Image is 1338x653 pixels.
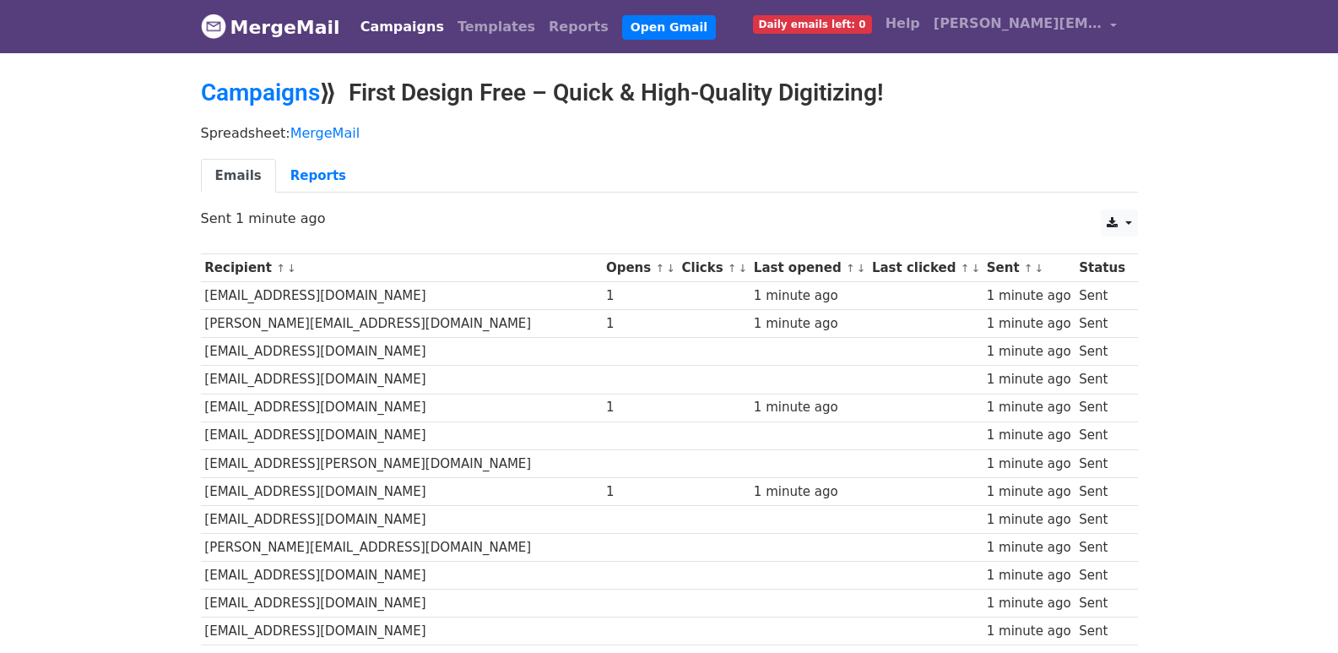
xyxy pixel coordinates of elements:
td: [EMAIL_ADDRESS][DOMAIN_NAME] [201,590,603,618]
a: ↓ [1035,262,1044,275]
td: [EMAIL_ADDRESS][DOMAIN_NAME] [201,366,603,394]
a: ↑ [728,262,737,275]
a: Emails [201,159,276,193]
a: Reports [542,10,615,44]
th: Last clicked [868,254,983,282]
div: 1 minute ago [987,398,1071,417]
div: 1 minute ago [987,566,1071,585]
th: Last opened [750,254,868,282]
div: 1 minute ago [754,398,864,417]
img: MergeMail logo [201,14,226,39]
a: Help [879,7,927,41]
td: [EMAIL_ADDRESS][DOMAIN_NAME] [201,477,603,505]
a: ↓ [287,262,296,275]
a: [PERSON_NAME][EMAIL_ADDRESS][DOMAIN_NAME] [927,7,1124,46]
td: [EMAIL_ADDRESS][DOMAIN_NAME] [201,338,603,366]
a: MergeMail [290,125,360,141]
a: Templates [451,10,542,44]
div: 1 [606,482,674,502]
a: Campaigns [201,79,320,106]
th: Clicks [678,254,750,282]
td: Sent [1075,590,1129,618]
span: Daily emails left: 0 [753,15,872,34]
a: Daily emails left: 0 [746,7,879,41]
td: Sent [1075,394,1129,422]
div: 1 minute ago [987,286,1071,306]
td: Sent [1075,505,1129,533]
th: Sent [983,254,1075,282]
div: 1 minute ago [987,342,1071,362]
a: ↑ [655,262,664,275]
a: MergeMail [201,9,340,45]
a: ↑ [961,262,970,275]
div: 1 [606,314,674,334]
a: ↓ [739,262,748,275]
div: 1 minute ago [987,594,1071,613]
td: [EMAIL_ADDRESS][DOMAIN_NAME] [201,618,603,645]
a: ↑ [846,262,855,275]
div: 1 minute ago [987,622,1071,641]
a: Open Gmail [622,15,716,40]
div: 1 minute ago [987,482,1071,502]
div: 1 minute ago [754,482,864,502]
a: ↑ [1024,262,1033,275]
td: [EMAIL_ADDRESS][PERSON_NAME][DOMAIN_NAME] [201,449,603,477]
td: Sent [1075,338,1129,366]
a: Reports [276,159,360,193]
span: [PERSON_NAME][EMAIL_ADDRESS][DOMAIN_NAME] [934,14,1102,34]
div: 1 [606,286,674,306]
th: Recipient [201,254,603,282]
td: [EMAIL_ADDRESS][DOMAIN_NAME] [201,422,603,449]
a: ↑ [276,262,285,275]
td: [EMAIL_ADDRESS][DOMAIN_NAME] [201,562,603,590]
a: ↓ [971,262,980,275]
td: [PERSON_NAME][EMAIL_ADDRESS][DOMAIN_NAME] [201,534,603,562]
td: [EMAIL_ADDRESS][DOMAIN_NAME] [201,282,603,310]
td: [PERSON_NAME][EMAIL_ADDRESS][DOMAIN_NAME] [201,310,603,338]
th: Opens [602,254,678,282]
td: Sent [1075,449,1129,477]
div: 1 minute ago [987,426,1071,445]
a: Campaigns [354,10,451,44]
td: Sent [1075,618,1129,645]
td: Sent [1075,477,1129,505]
td: Sent [1075,282,1129,310]
h2: ⟫ First Design Free – Quick & High-Quality Digitizing! [201,79,1138,107]
p: Sent 1 minute ago [201,210,1138,227]
div: 1 minute ago [754,314,864,334]
td: Sent [1075,310,1129,338]
a: ↓ [666,262,675,275]
div: 1 minute ago [754,286,864,306]
th: Status [1075,254,1129,282]
div: 1 minute ago [987,538,1071,558]
td: Sent [1075,562,1129,590]
td: Sent [1075,534,1129,562]
p: Spreadsheet: [201,124,1138,142]
a: ↓ [857,262,866,275]
td: [EMAIL_ADDRESS][DOMAIN_NAME] [201,394,603,422]
div: 1 minute ago [987,454,1071,474]
td: Sent [1075,422,1129,449]
td: [EMAIL_ADDRESS][DOMAIN_NAME] [201,505,603,533]
div: 1 minute ago [987,314,1071,334]
div: 1 [606,398,674,417]
div: 1 minute ago [987,510,1071,530]
div: 1 minute ago [987,370,1071,389]
td: Sent [1075,366,1129,394]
